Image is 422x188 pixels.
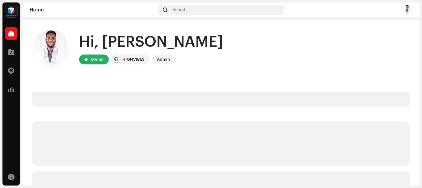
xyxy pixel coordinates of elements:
img: aea45f1a-ff28-405d-8844-8318e851f188 [402,5,412,15]
div: HIGHVIBES [122,56,145,63]
div: Hi, [PERSON_NAME] [79,32,223,52]
img: feab3aad-9b62-475c-8caf-26f15a9573ee [5,5,17,17]
img: aea45f1a-ff28-405d-8844-8318e851f188 [32,30,69,67]
span: Search [172,7,187,12]
img: feab3aad-9b62-475c-8caf-26f15a9573ee [112,56,120,63]
div: Owner [91,56,104,63]
div: Admin [157,56,170,63]
div: Home [30,7,155,12]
